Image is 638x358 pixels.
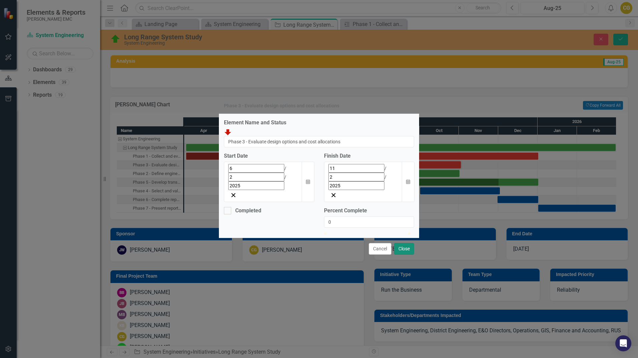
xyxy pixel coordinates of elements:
[224,128,232,136] img: Below Target
[384,166,386,171] span: /
[224,103,339,108] div: Phase 3 - Evaluate design options and cost allocations
[224,152,314,160] div: Start Date
[224,136,414,147] input: Name
[224,119,414,127] label: Element Name and Status
[369,243,391,255] button: Cancel
[394,243,414,255] button: Close
[284,174,286,180] span: /
[324,207,414,215] label: Percent Complete
[284,166,286,171] span: /
[384,174,386,180] span: /
[324,152,414,160] div: Finish Date
[615,335,631,351] div: Open Intercom Messenger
